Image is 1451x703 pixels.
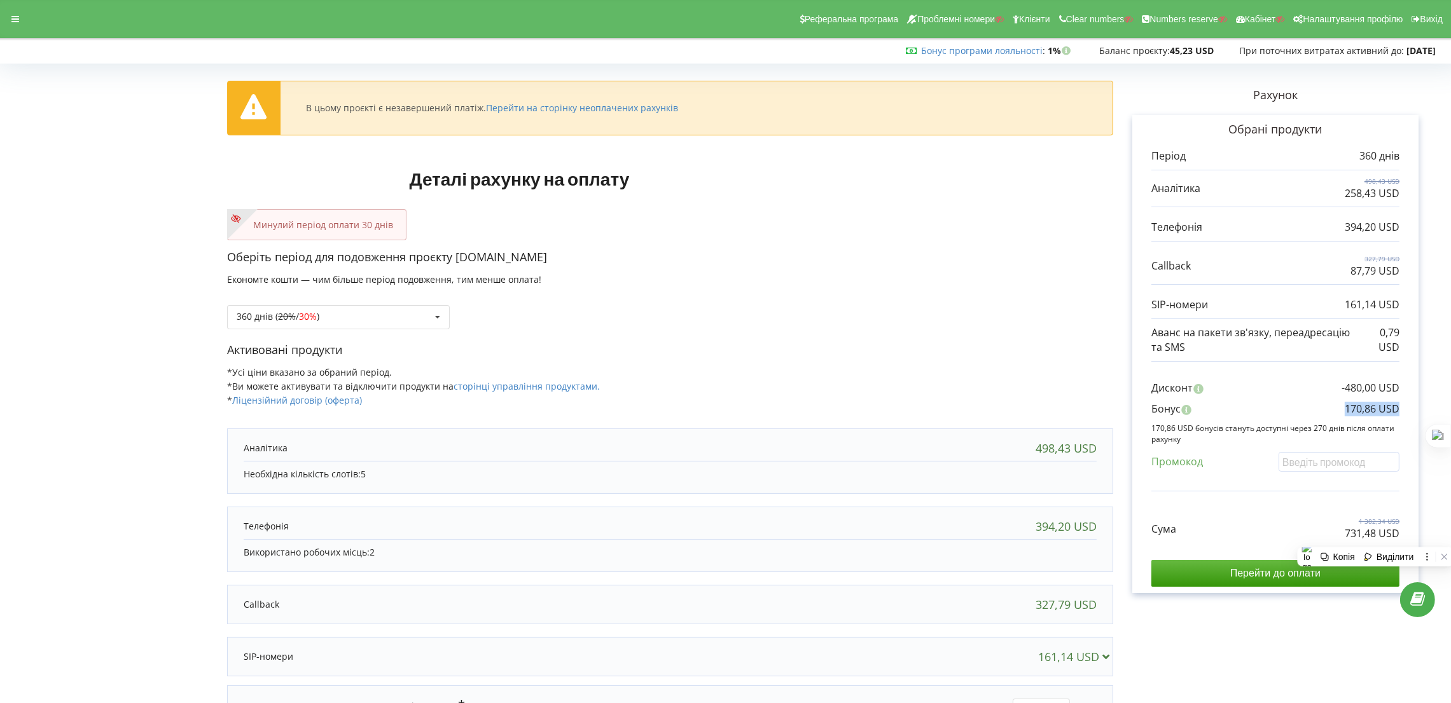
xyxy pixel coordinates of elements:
span: Кабінет [1245,14,1276,24]
div: 360 днів ( / ) [237,312,319,321]
div: 327,79 USD [1036,598,1097,611]
p: 1 382,34 USD [1345,517,1399,526]
p: Телефонія [244,520,289,533]
input: Введіть промокод [1279,452,1399,472]
span: При поточних витратах активний до: [1239,44,1404,57]
p: Callback [1151,259,1191,273]
span: : [921,44,1045,57]
span: 30% [299,310,317,322]
a: сторінці управління продуктами. [454,380,600,392]
span: Налаштування профілю [1303,14,1403,24]
span: Баланс проєкту: [1099,44,1170,57]
p: 258,43 USD [1345,186,1399,201]
a: Бонус програми лояльності [921,44,1043,57]
a: Ліцензійний договір (оферта) [232,394,362,406]
h1: Деталі рахунку на оплату [227,148,812,209]
a: Перейти на сторінку неоплачених рахунків [486,102,678,114]
div: В цьому проєкті є незавершений платіж. [306,102,678,114]
p: SIP-номери [244,650,293,663]
span: Clear numbers [1066,14,1125,24]
p: 327,79 USD [1350,254,1399,263]
p: Аналітика [244,442,288,454]
p: Обрані продукти [1151,121,1399,138]
p: SIP-номери [1151,297,1208,312]
p: 498,43 USD [1345,177,1399,186]
p: 161,14 USD [1345,297,1399,312]
p: Callback [244,598,279,611]
p: Минулий період оплати 30 днів [240,219,393,231]
div: 394,20 USD [1036,520,1097,533]
strong: [DATE] [1406,44,1436,57]
p: 360 днів [1359,149,1399,163]
span: *Усі ціни вказано за обраний період. [227,366,392,378]
p: Необхідна кількість слотів: [244,468,1097,481]
span: Клієнти [1019,14,1050,24]
p: -480,00 USD [1342,381,1399,395]
div: 498,43 USD [1036,442,1097,454]
strong: 1% [1048,44,1074,57]
p: Активовані продукти [227,342,1113,358]
div: 161,14 USD [1038,650,1115,663]
p: Рахунок [1113,87,1438,104]
span: Реферальна програма [805,14,899,24]
p: Телефонія [1151,220,1202,235]
p: 170,86 USD [1345,402,1399,416]
input: Перейти до оплати [1151,560,1399,587]
s: 20% [278,310,296,322]
p: Період [1151,149,1186,163]
p: Використано робочих місць: [244,546,1097,559]
p: 0,79 USD [1361,325,1399,355]
p: 87,79 USD [1350,264,1399,278]
span: Економте кошти — чим більше період подовження, тим менше оплата! [227,273,541,285]
strong: 45,23 USD [1170,44,1214,57]
p: 394,20 USD [1345,220,1399,235]
span: Вихід [1420,14,1443,24]
span: 2 [370,546,375,558]
p: Оберіть період для подовження проєкту [DOMAIN_NAME] [227,249,1113,266]
p: Аналітика [1151,181,1200,196]
span: *Ви можете активувати та відключити продукти на [227,380,600,392]
p: Аванс на пакети зв'язку, переадресацію та SMS [1151,325,1361,355]
span: Проблемні номери [917,14,995,24]
p: Сума [1151,522,1176,536]
p: Промокод [1151,454,1203,469]
p: Бонус [1151,402,1181,416]
p: 731,48 USD [1345,526,1399,541]
span: 5 [361,468,366,480]
p: Дисконт [1151,381,1193,395]
span: Numbers reserve [1150,14,1218,24]
p: 170,86 USD бонусів стануть доступні через 270 днів після оплати рахунку [1151,423,1399,444]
